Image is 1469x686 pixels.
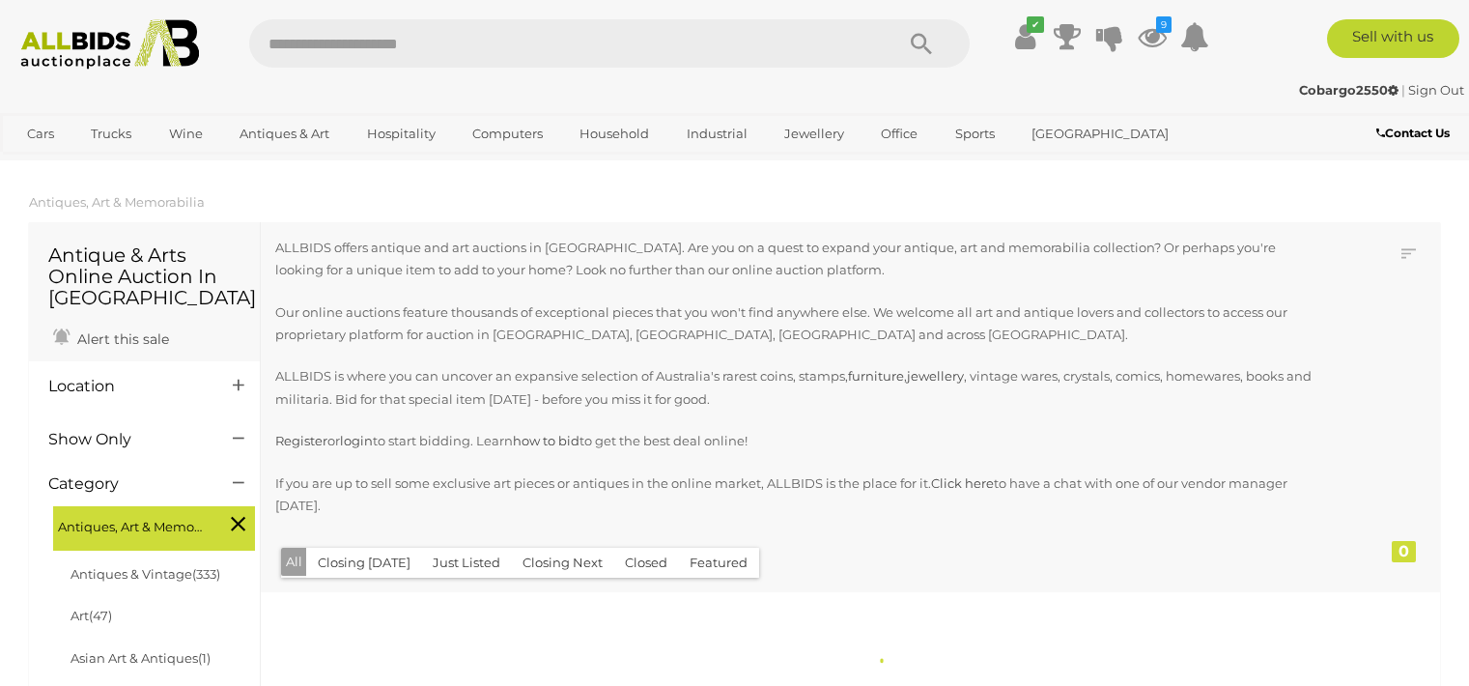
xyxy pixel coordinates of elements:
[192,566,220,582] span: (333)
[1010,19,1039,54] a: ✔
[1156,16,1172,33] i: 9
[1376,126,1450,140] b: Contact Us
[78,118,144,150] a: Trucks
[1376,123,1455,144] a: Contact Us
[156,118,215,150] a: Wine
[1392,541,1416,562] div: 0
[868,118,930,150] a: Office
[354,118,448,150] a: Hospitality
[678,548,759,578] button: Featured
[198,650,211,666] span: (1)
[48,323,174,352] a: Alert this sale
[674,118,760,150] a: Industrial
[1019,118,1181,150] a: [GEOGRAPHIC_DATA]
[71,566,220,582] a: Antiques & Vintage(333)
[513,433,579,448] a: how to bid
[567,118,662,150] a: Household
[71,608,112,623] a: Art(47)
[29,194,205,210] a: Antiques, Art & Memorabilia
[1138,19,1167,54] a: 9
[281,548,307,576] button: All
[421,548,512,578] button: Just Listed
[227,118,342,150] a: Antiques & Art
[58,511,203,538] span: Antiques, Art & Memorabilia
[943,118,1007,150] a: Sports
[1327,19,1459,58] a: Sell with us
[306,548,422,578] button: Closing [DATE]
[275,430,1315,452] p: or to start bidding. Learn to get the best deal online!
[511,548,614,578] button: Closing Next
[873,19,970,68] button: Search
[72,330,169,348] span: Alert this sale
[48,475,204,493] h4: Category
[275,365,1315,411] p: ALLBIDS is where you can uncover an expansive selection of Australia's rarest coins, stamps, , , ...
[48,378,204,395] h4: Location
[1408,82,1464,98] a: Sign Out
[1401,82,1405,98] span: |
[71,650,211,666] a: Asian Art & Antiques(1)
[275,301,1315,347] p: Our online auctions feature thousands of exceptional pieces that you won't find anywhere else. We...
[613,548,679,578] button: Closed
[460,118,555,150] a: Computers
[275,472,1315,518] p: If you are up to sell some exclusive art pieces or antiques in the online market, ALLBIDS is the ...
[1027,16,1044,33] i: ✔
[1299,82,1401,98] a: Cobargo2550
[48,244,240,308] h1: Antique & Arts Online Auction In [GEOGRAPHIC_DATA]
[907,368,964,384] a: jewellery
[931,475,994,491] a: Click here
[89,608,112,623] span: (47)
[1299,82,1398,98] strong: Cobargo2550
[848,368,904,384] a: furniture
[14,118,67,150] a: Cars
[340,433,373,448] a: login
[772,118,857,150] a: Jewellery
[275,237,1315,282] p: ALLBIDS offers antique and art auctions in [GEOGRAPHIC_DATA]. Are you on a quest to expand your a...
[275,433,327,448] a: Register
[48,431,204,448] h4: Show Only
[11,19,210,70] img: Allbids.com.au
